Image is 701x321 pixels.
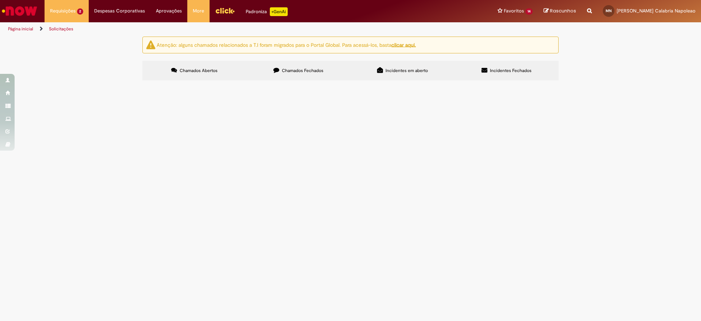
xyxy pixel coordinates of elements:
ng-bind-html: Atenção: alguns chamados relacionados a T.I foram migrados para o Portal Global. Para acessá-los,... [157,41,416,48]
span: MN [606,8,612,13]
img: click_logo_yellow_360x200.png [215,5,235,16]
span: [PERSON_NAME] Calabria Napoleao [617,8,696,14]
div: Padroniza [246,7,288,16]
span: Rascunhos [550,7,576,14]
span: Despesas Corporativas [94,7,145,15]
p: +GenAi [270,7,288,16]
span: 14 [525,8,533,15]
span: More [193,7,204,15]
span: Chamados Abertos [180,68,218,73]
span: Aprovações [156,7,182,15]
a: Rascunhos [544,8,576,15]
ul: Trilhas de página [5,22,462,36]
span: Requisições [50,7,76,15]
a: Solicitações [49,26,73,32]
a: clicar aqui. [391,41,416,48]
span: Favoritos [504,7,524,15]
a: Página inicial [8,26,33,32]
span: Incidentes em aberto [386,68,428,73]
span: 2 [77,8,83,15]
img: ServiceNow [1,4,38,18]
span: Chamados Fechados [282,68,323,73]
span: Incidentes Fechados [490,68,532,73]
